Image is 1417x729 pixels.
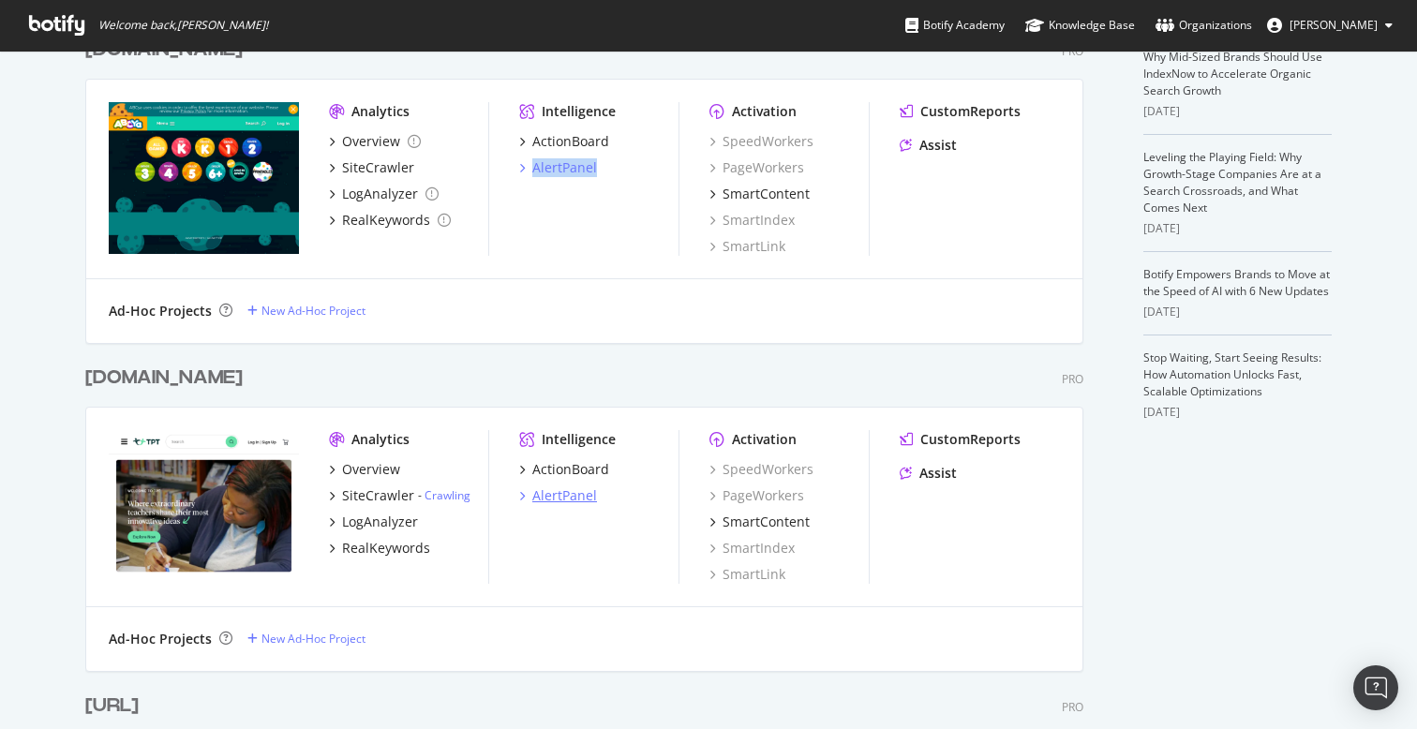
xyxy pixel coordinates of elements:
[85,692,139,720] div: [URL]
[900,136,957,155] a: Assist
[85,364,243,392] div: [DOMAIN_NAME]
[261,631,365,647] div: New Ad-Hoc Project
[342,132,400,151] div: Overview
[905,16,1005,35] div: Botify Academy
[261,303,365,319] div: New Ad-Hoc Project
[342,460,400,479] div: Overview
[109,430,299,582] img: teacherspayteachers.com
[98,18,268,33] span: Welcome back, [PERSON_NAME] !
[542,430,616,449] div: Intelligence
[329,132,421,151] a: Overview
[532,486,597,505] div: AlertPanel
[709,460,813,479] a: SpeedWorkers
[1143,350,1321,399] a: Stop Waiting, Start Seeing Results: How Automation Unlocks Fast, Scalable Optimizations
[723,513,810,531] div: SmartContent
[732,430,797,449] div: Activation
[1143,103,1332,120] div: [DATE]
[1143,304,1332,320] div: [DATE]
[247,631,365,647] a: New Ad-Hoc Project
[1143,49,1322,98] a: Why Mid-Sized Brands Should Use IndexNow to Accelerate Organic Search Growth
[920,102,1021,121] div: CustomReports
[532,158,597,177] div: AlertPanel
[919,136,957,155] div: Assist
[351,430,410,449] div: Analytics
[919,464,957,483] div: Assist
[709,539,795,558] a: SmartIndex
[1062,699,1083,715] div: Pro
[329,211,451,230] a: RealKeywords
[1025,16,1135,35] div: Knowledge Base
[519,486,597,505] a: AlertPanel
[342,486,414,505] div: SiteCrawler
[900,464,957,483] a: Assist
[85,692,146,720] a: [URL]
[1143,220,1332,237] div: [DATE]
[329,513,418,531] a: LogAnalyzer
[920,430,1021,449] div: CustomReports
[351,102,410,121] div: Analytics
[329,486,470,505] a: SiteCrawler- Crawling
[329,539,430,558] a: RealKeywords
[109,302,212,320] div: Ad-Hoc Projects
[709,486,804,505] a: PageWorkers
[723,185,810,203] div: SmartContent
[532,460,609,479] div: ActionBoard
[109,102,299,254] img: abcya.com
[709,565,785,584] a: SmartLink
[342,158,414,177] div: SiteCrawler
[342,539,430,558] div: RealKeywords
[542,102,616,121] div: Intelligence
[519,132,609,151] a: ActionBoard
[425,487,470,503] a: Crawling
[900,102,1021,121] a: CustomReports
[1353,665,1398,710] div: Open Intercom Messenger
[709,132,813,151] a: SpeedWorkers
[85,364,250,392] a: [DOMAIN_NAME]
[418,487,470,503] div: -
[1252,10,1408,40] button: [PERSON_NAME]
[709,513,810,531] a: SmartContent
[519,460,609,479] a: ActionBoard
[709,237,785,256] a: SmartLink
[709,185,810,203] a: SmartContent
[342,513,418,531] div: LogAnalyzer
[732,102,797,121] div: Activation
[247,303,365,319] a: New Ad-Hoc Project
[109,630,212,648] div: Ad-Hoc Projects
[329,185,439,203] a: LogAnalyzer
[709,158,804,177] a: PageWorkers
[1062,371,1083,387] div: Pro
[519,158,597,177] a: AlertPanel
[532,132,609,151] div: ActionBoard
[1156,16,1252,35] div: Organizations
[329,460,400,479] a: Overview
[1143,404,1332,421] div: [DATE]
[1143,266,1330,299] a: Botify Empowers Brands to Move at the Speed of AI with 6 New Updates
[342,185,418,203] div: LogAnalyzer
[1143,149,1321,216] a: Leveling the Playing Field: Why Growth-Stage Companies Are at a Search Crossroads, and What Comes...
[709,211,795,230] a: SmartIndex
[1290,17,1378,33] span: John McLendon
[342,211,430,230] div: RealKeywords
[329,158,414,177] a: SiteCrawler
[900,430,1021,449] a: CustomReports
